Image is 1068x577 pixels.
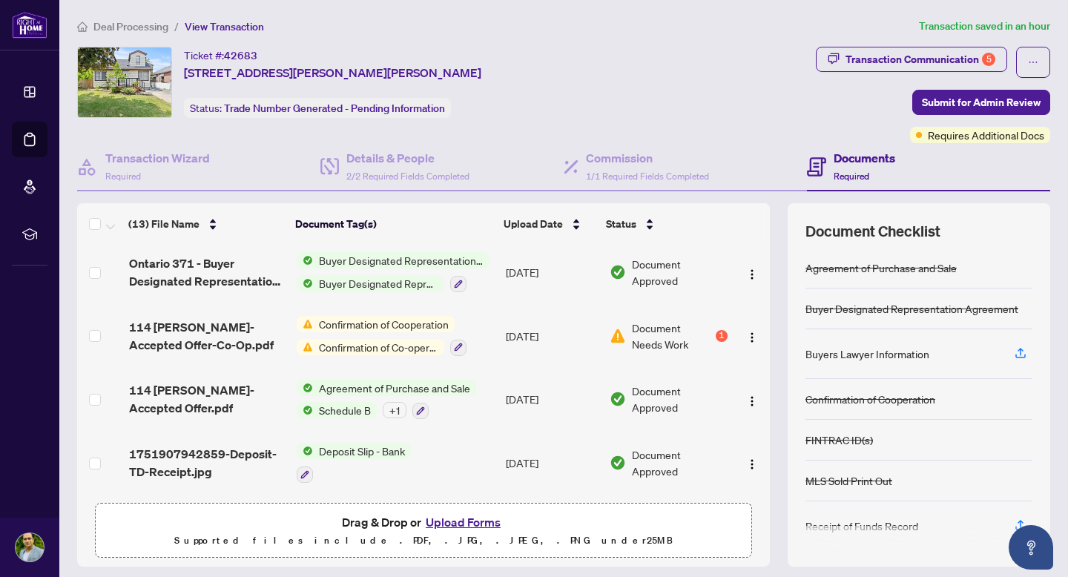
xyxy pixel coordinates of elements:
span: Document Approved [632,383,728,415]
span: Confirmation of Cooperation [313,316,455,332]
span: 114 [PERSON_NAME]- Accepted Offer-Co-Op.pdf [129,318,285,354]
button: Open asap [1009,525,1053,570]
span: Buyer Designated Representation Agreement [313,275,444,291]
button: Logo [740,387,764,411]
img: Document Status [610,391,626,407]
span: Ontario 371 - Buyer Designated Representation Agreement - Authority for Purchase or Lease 1.pdf [129,254,285,290]
td: [DATE] [500,240,604,304]
div: Confirmation of Cooperation [805,391,935,407]
span: Drag & Drop or [342,512,505,532]
button: Submit for Admin Review [912,90,1050,115]
span: Buyer Designated Representation Agreement [313,252,489,268]
button: Status IconBuyer Designated Representation AgreementStatus IconBuyer Designated Representation Ag... [297,252,489,292]
button: Status IconConfirmation of CooperationStatus IconConfirmation of Co-operation and Representation—... [297,316,467,356]
button: Status IconAgreement of Purchase and SaleStatus IconSchedule B+1 [297,380,476,420]
span: Required [105,171,141,182]
div: Buyer Designated Representation Agreement [805,300,1018,317]
span: Requires Additional Docs [928,127,1044,143]
span: home [77,22,88,32]
img: Status Icon [297,443,313,459]
span: 1/1 Required Fields Completed [586,171,709,182]
img: Logo [746,458,758,470]
span: Deposit Slip - Bank [313,443,411,459]
td: [DATE] [500,304,604,368]
div: + 1 [383,402,406,418]
span: Submit for Admin Review [922,90,1041,114]
div: Buyers Lawyer Information [805,346,929,362]
span: Trade Number Generated - Pending Information [224,102,445,115]
th: Document Tag(s) [289,203,498,245]
th: Status [600,203,729,245]
span: Deal Processing [93,20,168,33]
span: Confirmation of Co-operation and Representation—Buyer/Seller [313,339,444,355]
span: Agreement of Purchase and Sale [313,380,476,396]
div: Ticket #: [184,47,257,64]
img: Logo [746,268,758,280]
button: Logo [740,260,764,284]
img: Status Icon [297,339,313,355]
span: Upload Date [504,216,563,232]
span: 2/2 Required Fields Completed [346,171,469,182]
span: Document Approved [632,256,728,288]
span: Drag & Drop orUpload FormsSupported files include .PDF, .JPG, .JPEG, .PNG under25MB [96,504,751,558]
div: FINTRAC ID(s) [805,432,873,448]
h4: Documents [834,149,895,167]
button: Logo [740,324,764,348]
img: logo [12,11,47,39]
span: 42683 [224,49,257,62]
div: MLS Sold Print Out [805,472,892,489]
span: [STREET_ADDRESS][PERSON_NAME][PERSON_NAME] [184,64,481,82]
td: [DATE] [500,431,604,495]
span: Required [834,171,869,182]
button: Status IconDeposit Slip - Bank [297,443,411,483]
img: Profile Icon [16,533,44,561]
img: Status Icon [297,275,313,291]
span: Document Approved [632,446,728,479]
div: 5 [982,53,995,66]
img: Logo [746,332,758,343]
th: (13) File Name [122,203,289,245]
div: Status: [184,98,451,118]
img: Status Icon [297,252,313,268]
img: Document Status [610,264,626,280]
img: IMG-40734881_1.jpg [78,47,171,117]
span: Status [606,216,636,232]
h4: Transaction Wizard [105,149,210,167]
article: Transaction saved in an hour [919,18,1050,35]
img: Status Icon [297,316,313,332]
li: / [174,18,179,35]
span: (13) File Name [128,216,200,232]
h4: Details & People [346,149,469,167]
p: Supported files include .PDF, .JPG, .JPEG, .PNG under 25 MB [105,532,742,550]
span: Schedule B [313,402,377,418]
span: ellipsis [1028,57,1038,67]
th: Upload Date [498,203,601,245]
img: Logo [746,395,758,407]
div: 1 [716,330,728,342]
img: Document Status [610,328,626,344]
img: Status Icon [297,402,313,418]
span: Document Needs Work [632,320,713,352]
img: Status Icon [297,380,313,396]
button: Transaction Communication5 [816,47,1007,72]
button: Logo [740,451,764,475]
img: Document Status [610,455,626,471]
span: View Transaction [185,20,264,33]
button: Upload Forms [421,512,505,532]
div: Transaction Communication [845,47,995,71]
h4: Commission [586,149,709,167]
span: Document Checklist [805,221,940,242]
span: 1751907942859-Deposit-TD-Receipt.jpg [129,445,285,481]
span: 114 [PERSON_NAME]- Accepted Offer.pdf [129,381,285,417]
td: [DATE] [500,368,604,432]
div: Agreement of Purchase and Sale [805,260,957,276]
div: Receipt of Funds Record [805,518,918,534]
